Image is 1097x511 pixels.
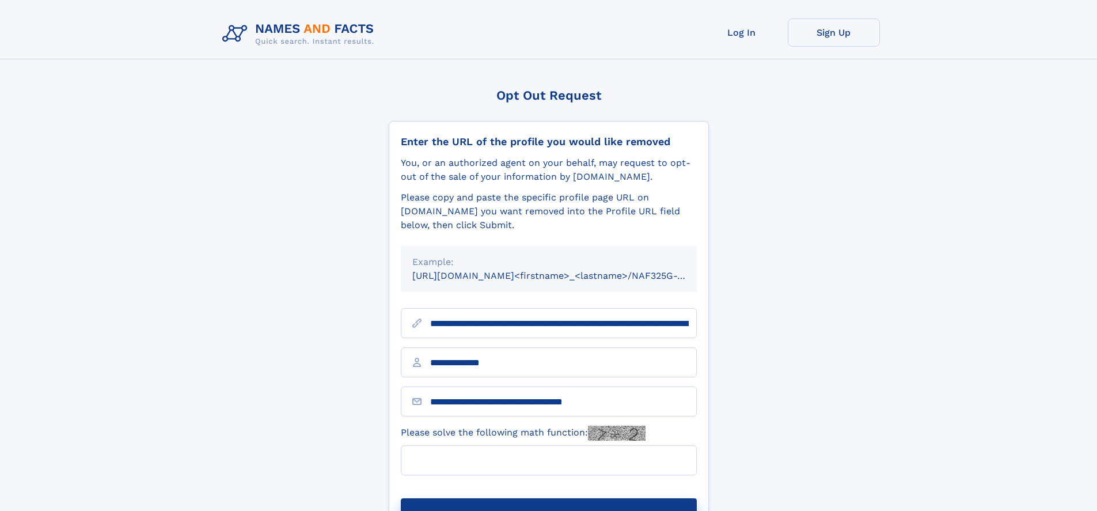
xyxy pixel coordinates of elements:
[401,191,697,232] div: Please copy and paste the specific profile page URL on [DOMAIN_NAME] you want removed into the Pr...
[788,18,880,47] a: Sign Up
[401,135,697,148] div: Enter the URL of the profile you would like removed
[389,88,709,103] div: Opt Out Request
[412,270,719,281] small: [URL][DOMAIN_NAME]<firstname>_<lastname>/NAF325G-xxxxxxxx
[696,18,788,47] a: Log In
[412,255,685,269] div: Example:
[401,426,646,441] label: Please solve the following math function:
[401,156,697,184] div: You, or an authorized agent on your behalf, may request to opt-out of the sale of your informatio...
[218,18,384,50] img: Logo Names and Facts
